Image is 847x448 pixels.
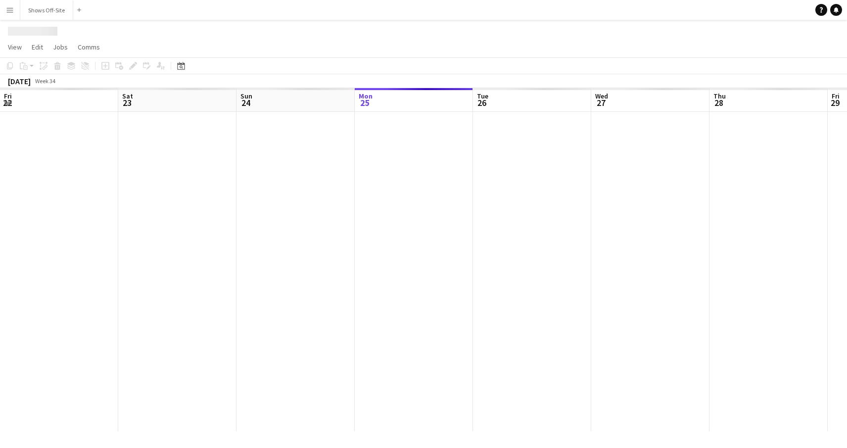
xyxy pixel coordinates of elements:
span: Edit [32,43,43,51]
span: 28 [712,97,726,108]
a: View [4,41,26,53]
span: Comms [78,43,100,51]
span: 25 [357,97,373,108]
span: 26 [475,97,488,108]
span: Jobs [53,43,68,51]
span: Mon [359,92,373,100]
span: Thu [713,92,726,100]
span: 24 [239,97,252,108]
span: 27 [594,97,608,108]
button: Shows Off-Site [20,0,73,20]
span: Sun [240,92,252,100]
a: Comms [74,41,104,53]
span: 29 [830,97,840,108]
a: Jobs [49,41,72,53]
span: Tue [477,92,488,100]
span: 23 [121,97,133,108]
span: Fri [4,92,12,100]
span: Sat [122,92,133,100]
span: Wed [595,92,608,100]
a: Edit [28,41,47,53]
span: View [8,43,22,51]
span: Week 34 [33,77,57,85]
span: 22 [2,97,12,108]
span: Fri [832,92,840,100]
div: [DATE] [8,76,31,86]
